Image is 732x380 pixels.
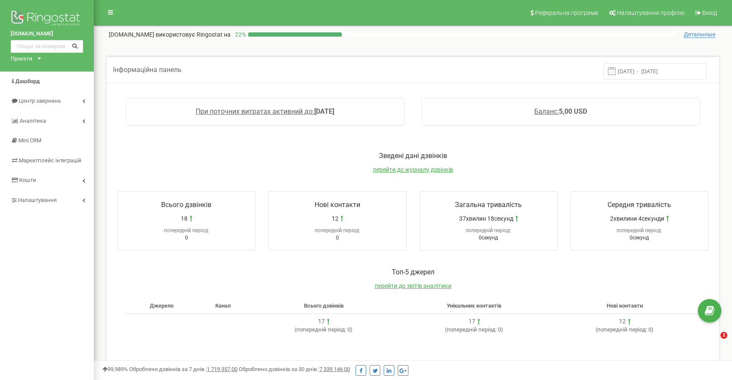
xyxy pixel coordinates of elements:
[296,326,346,333] span: попередній період:
[11,9,83,30] img: Ringostat logo
[616,227,662,233] span: попередній період:
[332,214,339,223] span: 12
[156,31,231,38] span: використовує Ringostat на
[129,366,237,372] span: Оброблено дзвінків за 7 днів :
[445,326,503,333] span: ( 0 )
[11,55,32,63] div: Проєкти
[19,157,81,164] span: Маркетплейс інтеграцій
[459,214,513,223] span: 37хвилин 18секунд
[113,66,182,74] span: Інформаційна панель
[336,235,339,241] span: 0
[447,302,501,309] span: Унікальних контактів
[596,326,654,333] span: ( 0 )
[239,366,350,372] span: Оброблено дзвінків за 30 днів :
[455,201,522,209] span: Загальна тривалість
[608,201,671,209] span: Середня тривалість
[373,166,453,173] a: перейти до журналу дзвінків
[18,197,57,203] span: Налаштування
[196,107,334,115] a: При поточних витратах активний до:[DATE]
[447,326,497,333] span: попередній період:
[161,201,211,209] span: Всього дзвінків
[315,227,360,233] span: попередній період:
[375,282,451,289] a: перейти до звітів аналітики
[319,366,350,372] u: 7 339 146,00
[19,98,61,104] span: Центр звернень
[196,107,314,115] span: При поточних витратах активний до:
[11,30,83,38] a: [DOMAIN_NAME]
[20,118,46,124] span: Аналiтика
[703,332,723,352] iframe: Intercom live chat
[102,366,128,372] span: 99,989%
[379,152,447,160] span: Зведені дані дзвінків
[597,326,647,333] span: попередній період:
[610,214,664,223] span: 2хвилини 4секунди
[207,366,237,372] u: 1 719 357,00
[479,235,498,241] span: 0секунд
[535,9,598,16] span: Реферальна програма
[684,31,715,38] span: Детальніше
[469,317,475,326] div: 17
[18,137,41,144] span: Mini CRM
[315,201,360,209] span: Нові контакти
[295,326,353,333] span: ( 0 )
[720,332,727,339] span: 2
[19,177,36,183] span: Кошти
[702,9,717,16] span: Вихід
[215,302,231,309] span: Канал
[164,227,209,233] span: попередній період:
[150,302,174,309] span: Джерело
[630,235,649,241] span: 0секунд
[231,30,248,39] p: 22 %
[619,317,626,326] div: 12
[534,107,587,115] a: Баланс:5,00 USD
[11,40,83,53] input: Пошук за номером
[534,107,559,115] span: Баланс:
[109,30,231,39] p: [DOMAIN_NAME]
[466,227,511,233] span: попередній період:
[607,302,643,309] span: Нові контакти
[392,268,434,276] span: Toп-5 джерел
[318,317,325,326] div: 17
[304,302,344,309] span: Всього дзвінків
[185,235,188,241] span: 0
[181,214,188,223] span: 18
[15,78,40,84] span: Дашборд
[617,9,684,16] span: Налаштування профілю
